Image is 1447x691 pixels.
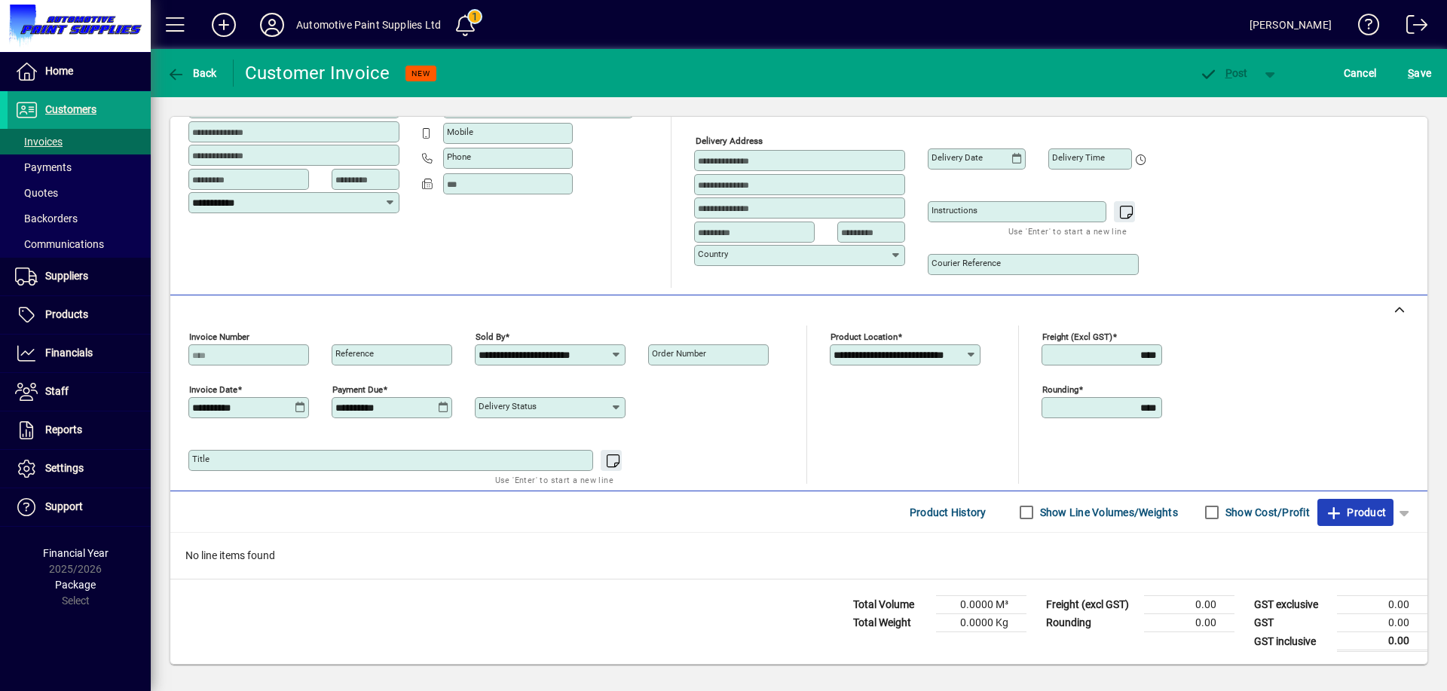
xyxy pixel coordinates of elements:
[8,373,151,411] a: Staff
[1144,614,1234,632] td: 0.00
[1337,614,1427,632] td: 0.00
[332,384,383,395] mat-label: Payment due
[8,335,151,372] a: Financials
[936,614,1026,632] td: 0.0000 Kg
[1052,152,1105,163] mat-label: Delivery time
[936,596,1026,614] td: 0.0000 M³
[45,500,83,512] span: Support
[1337,596,1427,614] td: 0.00
[1144,596,1234,614] td: 0.00
[1042,384,1078,395] mat-label: Rounding
[43,547,109,559] span: Financial Year
[1225,67,1232,79] span: P
[8,154,151,180] a: Payments
[476,332,505,342] mat-label: Sold by
[1340,60,1381,87] button: Cancel
[1039,614,1144,632] td: Rounding
[1325,500,1386,524] span: Product
[495,471,613,488] mat-hint: Use 'Enter' to start a new line
[904,499,993,526] button: Product History
[192,454,210,464] mat-label: Title
[45,308,88,320] span: Products
[411,69,430,78] span: NEW
[1039,596,1144,614] td: Freight (excl GST)
[15,238,104,250] span: Communications
[45,103,96,115] span: Customers
[167,67,217,79] span: Back
[45,385,69,397] span: Staff
[45,462,84,474] span: Settings
[15,136,63,148] span: Invoices
[170,533,1427,579] div: No line items found
[55,579,96,591] span: Package
[8,53,151,90] a: Home
[1408,67,1414,79] span: S
[1344,61,1377,85] span: Cancel
[163,60,221,87] button: Back
[189,384,237,395] mat-label: Invoice date
[296,13,441,37] div: Automotive Paint Supplies Ltd
[200,11,248,38] button: Add
[45,347,93,359] span: Financials
[1250,13,1332,37] div: [PERSON_NAME]
[45,65,73,77] span: Home
[447,151,471,162] mat-label: Phone
[189,332,249,342] mat-label: Invoice number
[1337,632,1427,651] td: 0.00
[1199,67,1248,79] span: ost
[15,161,72,173] span: Payments
[1347,3,1380,52] a: Knowledge Base
[846,596,936,614] td: Total Volume
[447,127,473,137] mat-label: Mobile
[1042,332,1112,342] mat-label: Freight (excl GST)
[1247,614,1337,632] td: GST
[1247,632,1337,651] td: GST inclusive
[479,401,537,411] mat-label: Delivery status
[1192,60,1256,87] button: Post
[15,212,78,225] span: Backorders
[45,423,82,436] span: Reports
[1404,60,1435,87] button: Save
[8,231,151,257] a: Communications
[932,258,1001,268] mat-label: Courier Reference
[1317,499,1393,526] button: Product
[8,450,151,488] a: Settings
[932,205,977,216] mat-label: Instructions
[45,270,88,282] span: Suppliers
[151,60,234,87] app-page-header-button: Back
[8,258,151,295] a: Suppliers
[248,11,296,38] button: Profile
[8,296,151,334] a: Products
[831,332,898,342] mat-label: Product location
[1395,3,1428,52] a: Logout
[335,348,374,359] mat-label: Reference
[846,614,936,632] td: Total Weight
[8,411,151,449] a: Reports
[698,249,728,259] mat-label: Country
[8,206,151,231] a: Backorders
[652,348,706,359] mat-label: Order number
[1037,505,1178,520] label: Show Line Volumes/Weights
[932,152,983,163] mat-label: Delivery date
[8,129,151,154] a: Invoices
[1222,505,1310,520] label: Show Cost/Profit
[8,488,151,526] a: Support
[8,180,151,206] a: Quotes
[15,187,58,199] span: Quotes
[1408,61,1431,85] span: ave
[910,500,987,524] span: Product History
[1247,596,1337,614] td: GST exclusive
[1008,222,1127,240] mat-hint: Use 'Enter' to start a new line
[245,61,390,85] div: Customer Invoice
